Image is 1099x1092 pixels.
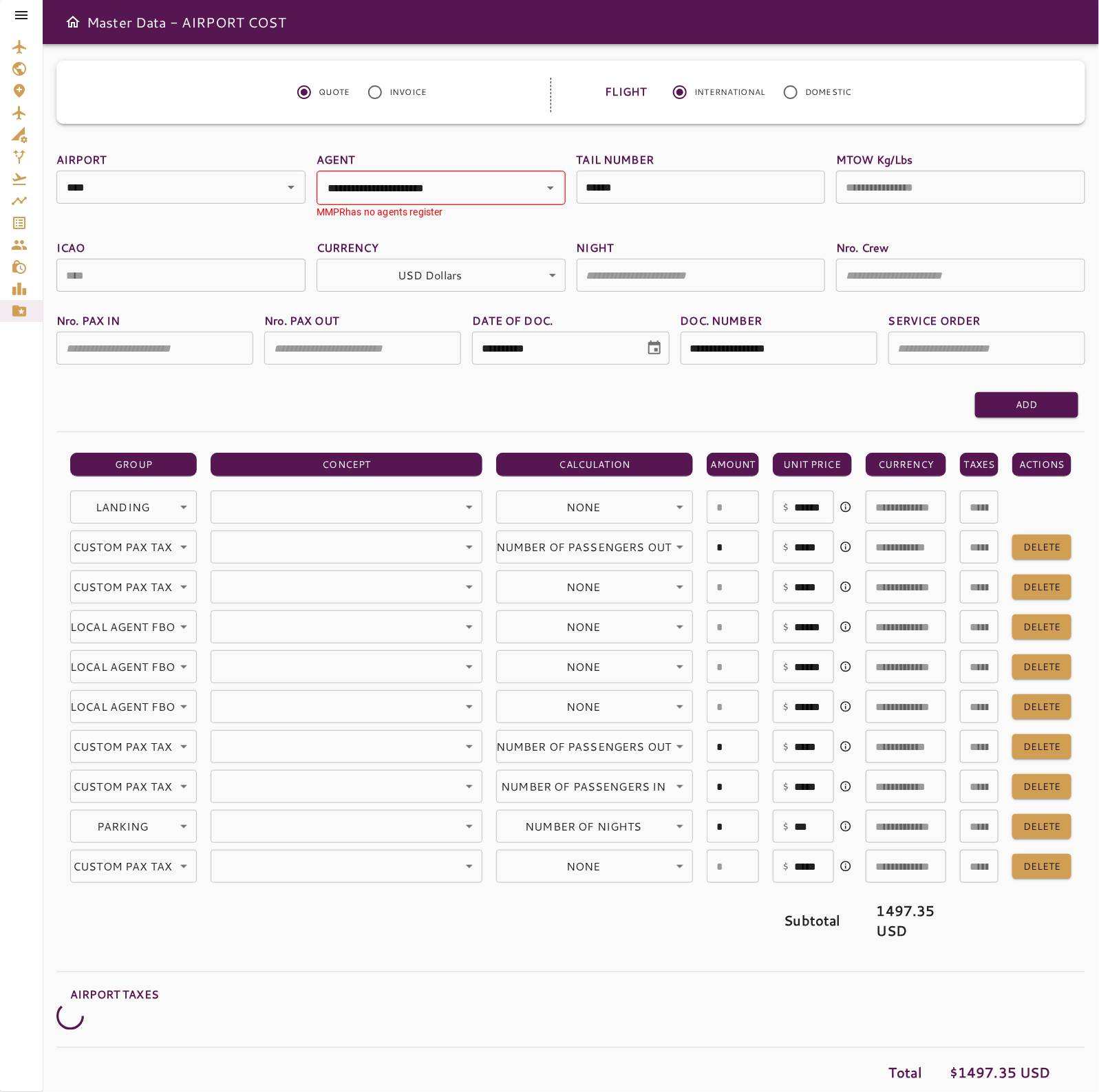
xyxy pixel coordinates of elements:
div: USD Dollars [70,850,197,883]
label: Nro. PAX IN [56,312,253,328]
label: MTOW Kg/Lbs [836,151,1085,167]
span: INVOICE [390,86,427,98]
div: USD Dollars [70,531,197,564]
div: USD Dollars [317,259,566,292]
div: USD Dollars [211,531,482,564]
svg: USD Dollars [840,501,852,513]
label: SERVICE ORDER [888,312,1085,328]
button: Open [281,178,301,197]
button: DELETE [1012,654,1071,680]
div: USD Dollars [70,610,197,643]
td: 1497.35 USD [866,890,947,951]
h6: Master Data - AIRPORT COST [87,11,286,33]
span: DOMESTIC [805,86,851,98]
div: USD Dollars [496,770,694,803]
th: UNIT PRICE [773,453,852,477]
div: USD Dollars [211,810,482,843]
span: QUOTE [319,86,350,98]
div: USD Dollars [70,570,197,603]
button: DELETE [1012,814,1071,839]
div: USD Dollars [70,810,197,843]
button: DELETE [1012,854,1071,879]
div: USD Dollars [496,491,694,524]
div: USD Dollars [70,770,197,803]
button: Choose date, selected date is Jul 21, 2025 [641,334,668,362]
div: USD Dollars [211,650,482,683]
div: USD Dollars [496,531,694,564]
button: DELETE [1012,575,1071,600]
p: $ [782,659,789,675]
svg: USD Dollars [840,621,852,633]
div: USD Dollars [496,610,694,643]
p: $ [782,499,789,515]
div: USD Dollars [70,730,197,763]
th: ACTIONS [1012,453,1071,477]
svg: USD Dollars [840,661,852,673]
th: TAXES [960,453,999,477]
td: Subtotal [773,890,852,951]
div: USD Dollars [211,730,482,763]
span: INTERNATIONAL [694,86,765,98]
div: USD Dollars [211,770,482,803]
th: CALCULATION [496,453,694,477]
svg: USD Dollars [840,700,852,713]
label: Nro. PAX OUT [264,312,461,328]
p: Total [888,1062,922,1082]
label: Nro. Crew [836,239,1085,255]
th: CURRENCY [866,453,947,477]
p: $ [782,539,789,555]
label: AIRPORT [56,151,306,167]
div: USD Dollars [211,570,482,603]
div: USD Dollars [70,690,197,723]
svg: USD Dollars [840,581,852,593]
button: Add [975,392,1078,418]
label: DOC. NUMBER [681,312,877,328]
div: USD Dollars [70,491,197,524]
p: AIRPORT TAXES [70,986,1085,1003]
label: DATE OF DOC. [472,312,669,328]
div: MMPR has no agents register [317,205,566,219]
div: USD Dollars [496,730,694,763]
label: ICAO [56,239,306,255]
button: DELETE [1012,535,1071,560]
button: DELETE [1012,694,1071,720]
div: USD Dollars [211,690,482,723]
div: USD Dollars [211,610,482,643]
svg: USD Dollars [840,860,852,872]
p: $ [782,738,789,755]
th: CONCEPT [211,453,482,477]
svg: USD Dollars [840,820,852,833]
p: $ [782,858,789,875]
svg: USD Dollars [840,541,852,553]
button: Open [541,178,560,197]
label: TAIL NUMBER [577,151,826,167]
div: USD Dollars [496,570,694,603]
label: AGENT [317,151,566,167]
div: USD Dollars [496,690,694,723]
div: USD Dollars [496,810,694,843]
p: $ [782,778,789,795]
div: USD Dollars [211,850,482,883]
svg: USD Dollars [840,780,852,793]
div: USD Dollars [496,650,694,683]
button: DELETE [1012,774,1071,800]
button: DELETE [1012,734,1071,760]
button: Open drawer [59,8,87,36]
div: USD Dollars [70,650,197,683]
svg: USD Dollars [840,740,852,753]
button: DELETE [1012,614,1071,640]
p: $ 1497.35 USD [950,1062,1051,1082]
th: AMOUNT [707,453,759,477]
p: $ [782,619,789,635]
p: $ [782,579,789,595]
label: NIGHT [577,239,826,255]
div: USD Dollars [496,850,694,883]
p: $ [782,818,789,835]
div: USD Dollars [211,491,482,524]
th: GROUP [70,453,197,477]
label: FLIGHT [606,78,647,107]
p: $ [782,698,789,715]
label: CURRENCY [317,239,566,255]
